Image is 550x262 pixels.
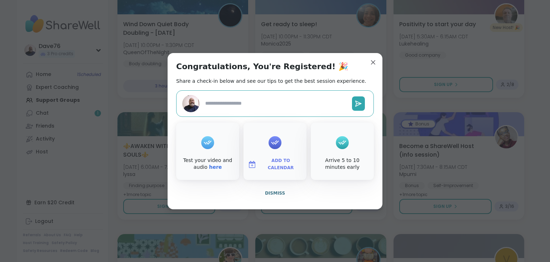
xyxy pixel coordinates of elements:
[182,95,199,112] img: Dave76
[176,77,366,85] h2: Share a check-in below and see our tips to get the best session experience.
[248,160,256,169] img: ShareWell Logomark
[176,62,348,72] h1: Congratulations, You're Registered! 🎉
[245,157,305,172] button: Add to Calendar
[209,164,222,170] a: here
[178,157,238,171] div: Test your video and audio
[176,186,374,201] button: Dismiss
[259,157,302,171] span: Add to Calendar
[312,157,372,171] div: Arrive 5 to 10 minutes early
[265,191,285,196] span: Dismiss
